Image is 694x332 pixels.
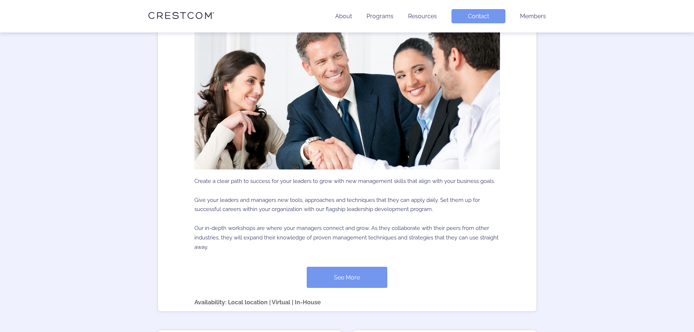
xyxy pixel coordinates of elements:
div: Availability: Local location | Virtual | In-House [194,288,500,306]
a: About [335,13,352,20]
a: Resources [408,13,437,20]
a: Programs [367,13,393,20]
a: See More [307,267,387,288]
a: Members [520,13,546,20]
p: Create a clear path to success for your leaders to grow with new management skills that align wit... [194,169,500,260]
a: Contact [451,9,505,23]
img: Leadership Development [194,24,500,169]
